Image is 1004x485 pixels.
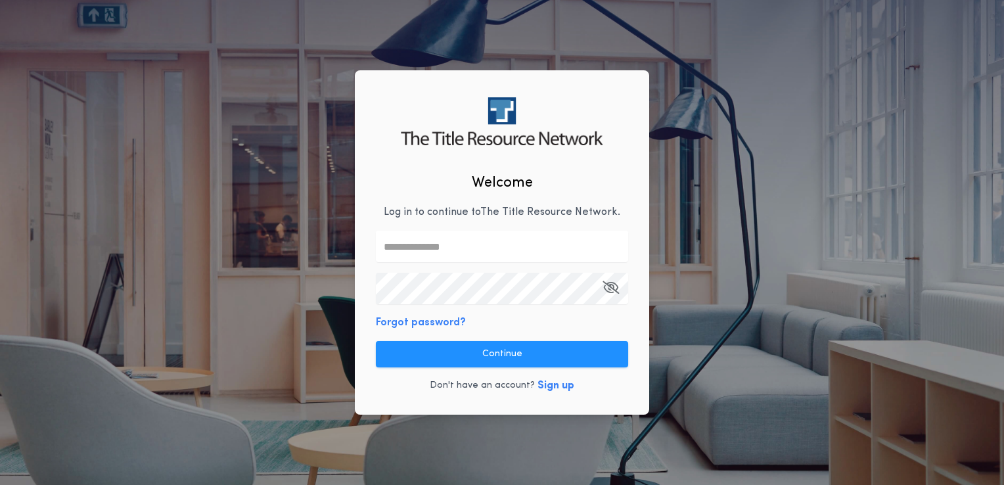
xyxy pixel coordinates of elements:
button: Forgot password? [376,315,466,331]
img: logo [401,97,603,145]
button: Sign up [537,378,574,394]
h2: Welcome [472,172,533,194]
p: Don't have an account? [430,379,535,392]
button: Continue [376,341,628,367]
p: Log in to continue to The Title Resource Network . [384,204,620,220]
